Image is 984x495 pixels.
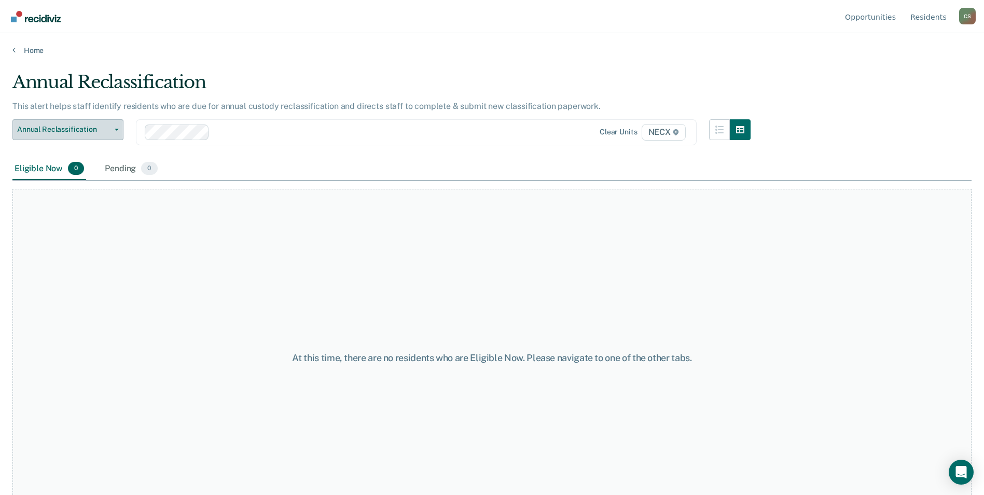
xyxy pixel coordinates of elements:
[11,11,61,22] img: Recidiviz
[959,8,976,24] button: Profile dropdown button
[68,162,84,175] span: 0
[253,352,732,364] div: At this time, there are no residents who are Eligible Now. Please navigate to one of the other tabs.
[17,125,110,134] span: Annual Reclassification
[642,124,686,141] span: NECX
[12,101,601,111] p: This alert helps staff identify residents who are due for annual custody reclassification and dir...
[12,72,751,101] div: Annual Reclassification
[600,128,637,136] div: Clear units
[12,46,972,55] a: Home
[141,162,157,175] span: 0
[103,158,159,181] div: Pending0
[12,158,86,181] div: Eligible Now0
[959,8,976,24] div: C S
[12,119,123,140] button: Annual Reclassification
[949,460,974,485] div: Open Intercom Messenger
